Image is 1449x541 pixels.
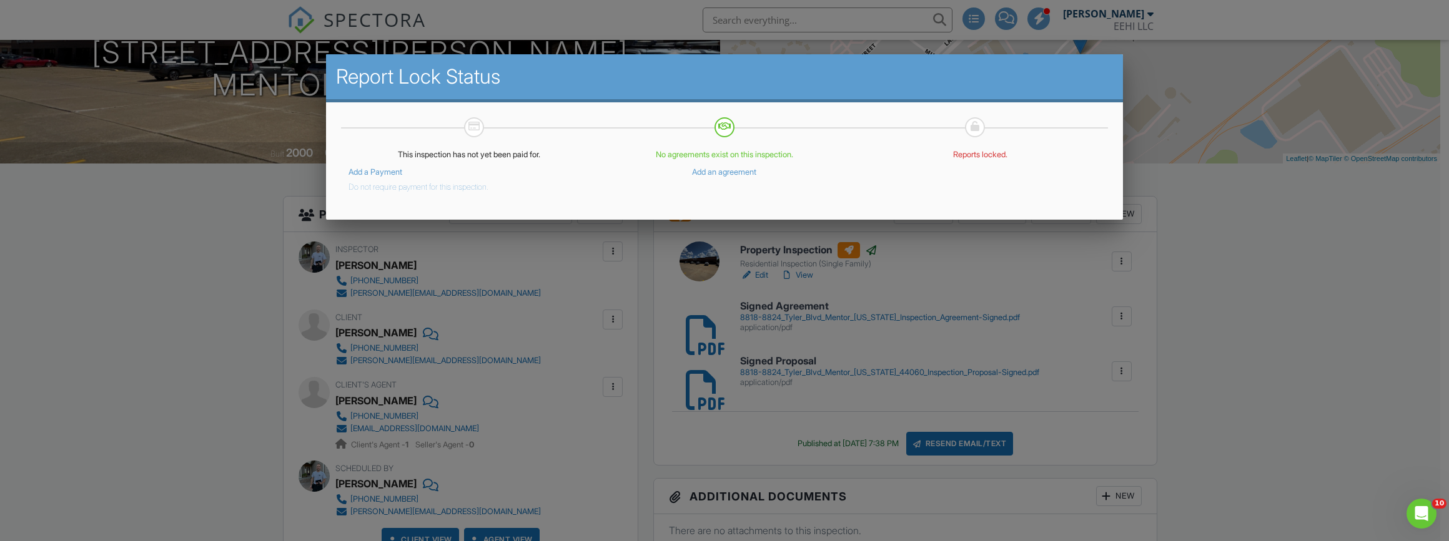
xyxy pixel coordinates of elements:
[604,150,844,160] p: No agreements exist on this inspection.
[1407,499,1437,529] iframe: Intercom live chat
[692,167,756,177] a: Add an agreement
[349,150,589,160] p: This inspection has not yet been paid for.
[349,167,402,177] a: Add a Payment
[860,150,1100,160] p: Reports locked.
[349,177,488,192] button: Do not require payment for this inspection.
[1432,499,1447,509] span: 10
[336,64,1113,89] h2: Report Lock Status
